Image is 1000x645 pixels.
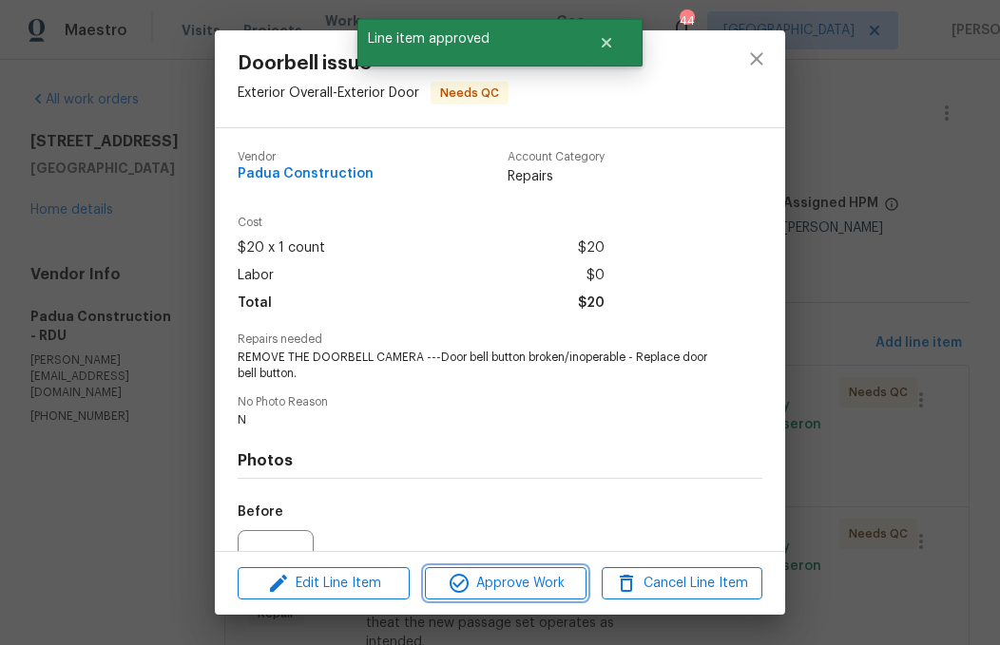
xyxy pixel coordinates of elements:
div: 44 [680,11,693,30]
span: Exterior Overall - Exterior Door [238,86,419,100]
span: Repairs needed [238,333,762,346]
span: N [238,412,710,428]
span: Repairs [508,167,605,186]
span: $20 x 1 count [238,235,325,262]
span: Doorbell issue [238,53,509,74]
button: Close [575,24,638,62]
span: Line item approved [357,19,575,59]
span: Padua Construction [238,167,374,181]
button: Edit Line Item [238,567,410,600]
h4: Photos [238,451,762,470]
span: Needs QC [433,84,507,103]
button: Approve Work [425,567,586,600]
button: Cancel Line Item [602,567,762,600]
span: $20 [578,235,605,262]
span: REMOVE THE DOORBELL CAMERA ---Door bell button broken/inoperable - Replace door bell button. [238,350,710,382]
button: close [734,36,779,82]
span: Approve Work [431,572,580,596]
span: No Photo Reason [238,396,762,408]
span: Vendor [238,151,374,163]
span: Cancel Line Item [607,572,757,596]
span: Account Category [508,151,605,163]
span: Total [238,290,272,317]
span: Cost [238,217,605,229]
span: $20 [578,290,605,317]
span: $0 [587,262,605,290]
span: Labor [238,262,274,290]
h5: Before [238,505,283,519]
span: Edit Line Item [243,572,404,596]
